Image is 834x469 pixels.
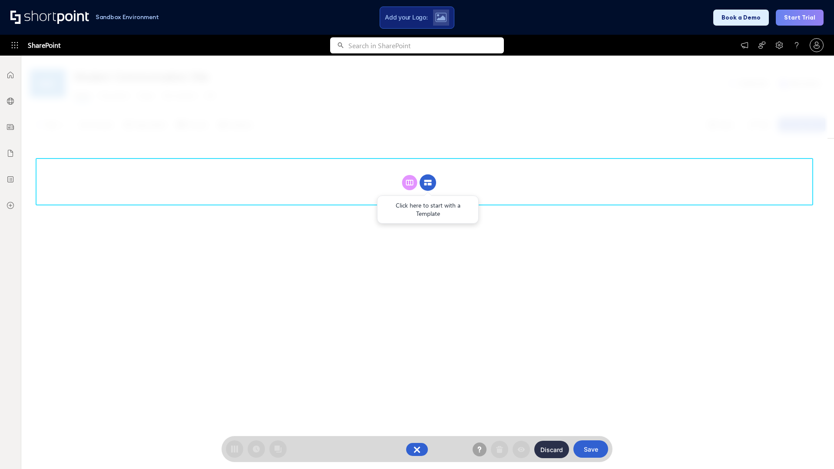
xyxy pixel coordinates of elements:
[791,427,834,469] iframe: Chat Widget
[28,35,60,56] span: SharePoint
[435,13,447,22] img: Upload logo
[348,37,504,53] input: Search in SharePoint
[573,440,608,458] button: Save
[96,15,159,20] h1: Sandbox Environment
[534,441,569,458] button: Discard
[776,10,824,26] button: Start Trial
[713,10,769,26] button: Book a Demo
[385,13,427,21] span: Add your Logo:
